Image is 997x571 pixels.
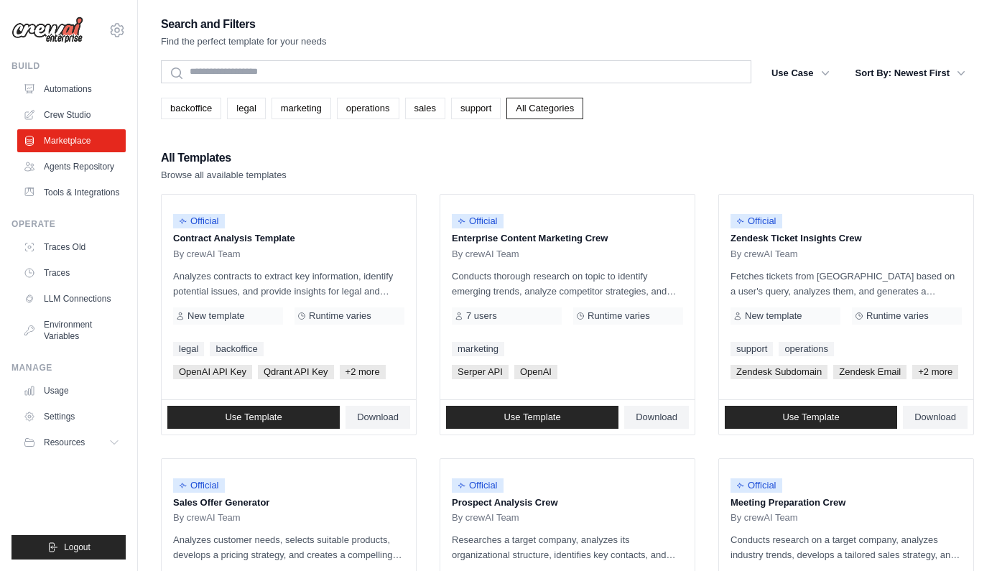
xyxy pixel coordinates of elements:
span: By crewAI Team [452,249,519,260]
a: Automations [17,78,126,101]
a: Environment Variables [17,313,126,348]
span: Download [914,412,956,423]
span: +2 more [340,365,386,379]
span: Serper API [452,365,509,379]
h2: Search and Filters [161,14,327,34]
span: By crewAI Team [731,249,798,260]
div: Build [11,60,126,72]
img: Logo [11,17,83,44]
span: Runtime varies [588,310,650,322]
button: Resources [17,431,126,454]
button: Logout [11,535,126,560]
p: Enterprise Content Marketing Crew [452,231,683,246]
a: Use Template [446,406,618,429]
p: Analyzes customer needs, selects suitable products, develops a pricing strategy, and creates a co... [173,532,404,562]
span: 7 users [466,310,497,322]
h2: All Templates [161,148,287,168]
a: Traces Old [17,236,126,259]
p: Prospect Analysis Crew [452,496,683,510]
a: operations [337,98,399,119]
a: Crew Studio [17,103,126,126]
a: backoffice [210,342,263,356]
a: marketing [272,98,331,119]
span: Download [636,412,677,423]
button: Use Case [763,60,838,86]
span: OpenAI API Key [173,365,252,379]
a: LLM Connections [17,287,126,310]
a: sales [405,98,445,119]
span: Qdrant API Key [258,365,334,379]
p: Find the perfect template for your needs [161,34,327,49]
div: Operate [11,218,126,230]
p: Fetches tickets from [GEOGRAPHIC_DATA] based on a user's query, analyzes them, and generates a su... [731,269,962,299]
span: By crewAI Team [173,249,241,260]
span: New template [745,310,802,322]
p: Zendesk Ticket Insights Crew [731,231,962,246]
span: Resources [44,437,85,448]
span: Official [731,478,782,493]
a: Usage [17,379,126,402]
p: Sales Offer Generator [173,496,404,510]
a: operations [779,342,834,356]
a: Tools & Integrations [17,181,126,204]
span: Use Template [782,412,839,423]
a: Traces [17,261,126,284]
span: By crewAI Team [731,512,798,524]
a: Download [624,406,689,429]
p: Conducts research on a target company, analyzes industry trends, develops a tailored sales strate... [731,532,962,562]
span: Official [731,214,782,228]
button: Sort By: Newest First [847,60,974,86]
p: Researches a target company, analyzes its organizational structure, identifies key contacts, and ... [452,532,683,562]
a: Use Template [725,406,897,429]
a: Agents Repository [17,155,126,178]
p: Conducts thorough research on topic to identify emerging trends, analyze competitor strategies, a... [452,269,683,299]
a: All Categories [506,98,583,119]
span: By crewAI Team [173,512,241,524]
p: Browse all available templates [161,168,287,182]
span: By crewAI Team [452,512,519,524]
a: support [731,342,773,356]
span: Zendesk Email [833,365,906,379]
span: Download [357,412,399,423]
span: Use Template [225,412,282,423]
p: Analyzes contracts to extract key information, identify potential issues, and provide insights fo... [173,269,404,299]
a: Download [903,406,968,429]
span: Logout [64,542,91,553]
a: backoffice [161,98,221,119]
p: Meeting Preparation Crew [731,496,962,510]
a: Use Template [167,406,340,429]
span: OpenAI [514,365,557,379]
a: Marketplace [17,129,126,152]
span: Official [173,214,225,228]
a: legal [227,98,265,119]
div: Manage [11,362,126,373]
a: marketing [452,342,504,356]
p: Contract Analysis Template [173,231,404,246]
a: support [451,98,501,119]
span: Runtime varies [309,310,371,322]
span: New template [187,310,244,322]
span: Official [452,478,504,493]
span: +2 more [912,365,958,379]
a: legal [173,342,204,356]
span: Runtime varies [866,310,929,322]
span: Official [173,478,225,493]
span: Zendesk Subdomain [731,365,827,379]
a: Download [346,406,410,429]
a: Settings [17,405,126,428]
span: Use Template [504,412,560,423]
span: Official [452,214,504,228]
